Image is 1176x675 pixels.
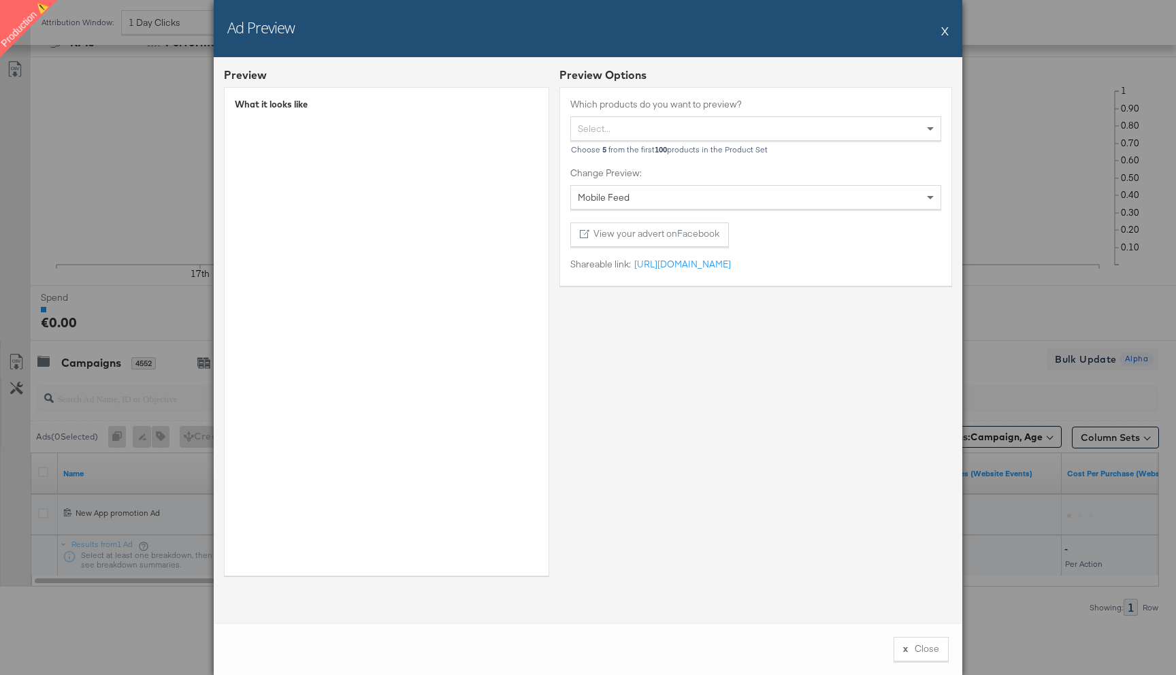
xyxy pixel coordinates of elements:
b: 5 [602,144,606,154]
div: x [903,642,908,655]
div: What it looks like [235,98,538,111]
h2: Ad Preview [227,17,295,37]
span: Mobile Feed [578,191,630,203]
a: [URL][DOMAIN_NAME] [631,258,731,271]
div: Preview [224,67,267,83]
div: Select... [571,117,941,140]
label: Change Preview: [570,167,941,180]
div: Preview Options [559,67,952,83]
button: xClose [894,637,949,661]
button: X [941,17,949,44]
button: View your advert onFacebook [570,223,729,247]
label: Which products do you want to preview? [570,98,941,111]
div: Choose from the first products in the Product Set [570,145,941,154]
b: 100 [655,144,667,154]
label: Shareable link: [570,258,631,271]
